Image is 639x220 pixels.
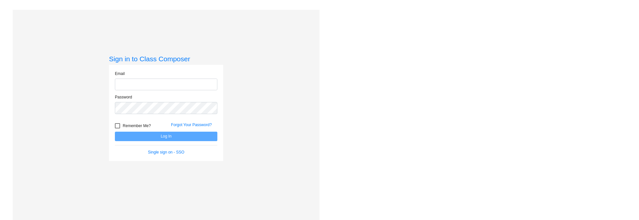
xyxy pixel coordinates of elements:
[171,123,212,127] a: Forgot Your Password?
[148,150,184,154] a: Single sign on - SSO
[115,71,125,77] label: Email
[115,132,217,141] button: Log In
[115,94,132,100] label: Password
[123,122,151,130] span: Remember Me?
[109,55,223,63] h3: Sign in to Class Composer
